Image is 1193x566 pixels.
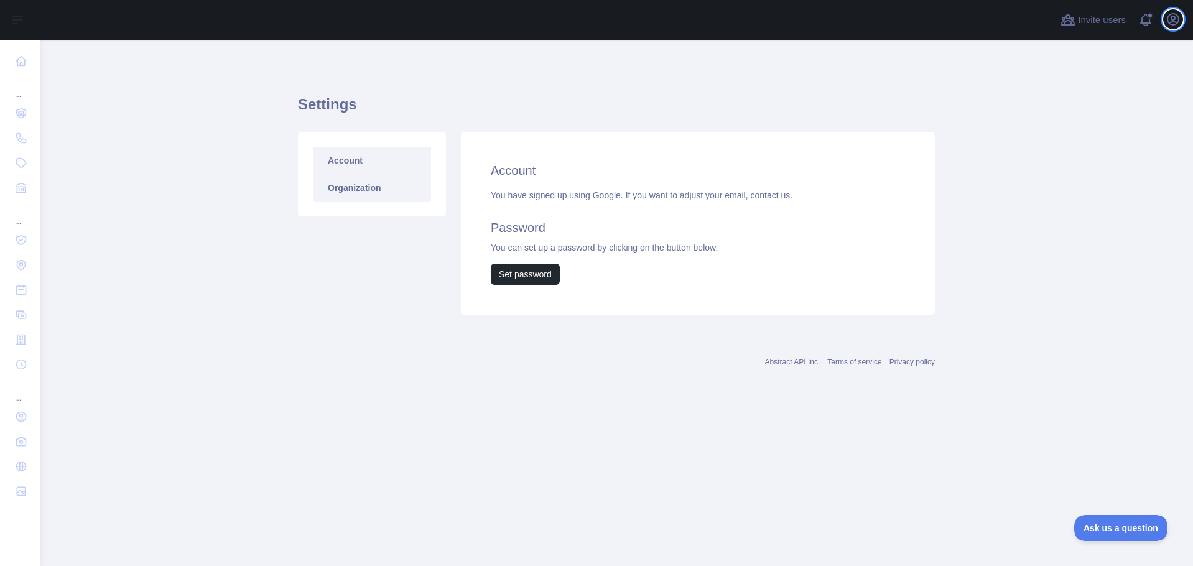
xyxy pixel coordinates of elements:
a: Abstract API Inc. [765,358,820,366]
iframe: Toggle Customer Support [1074,515,1168,541]
button: Set password [491,264,560,285]
span: Invite users [1078,13,1126,27]
h1: Settings [298,95,935,124]
div: ... [10,378,30,403]
a: Organization [313,174,431,202]
a: Account [313,147,431,174]
div: You have signed up using Google. If you want to adjust your email, You can set up a password by c... [491,189,905,285]
a: Terms of service [827,358,881,366]
h2: Account [491,162,905,179]
div: ... [10,75,30,100]
div: ... [10,202,30,226]
h2: Password [491,219,905,236]
a: contact us. [750,190,792,200]
button: Invite users [1058,10,1128,30]
a: Privacy policy [889,358,935,366]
